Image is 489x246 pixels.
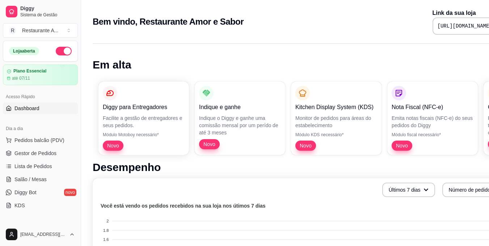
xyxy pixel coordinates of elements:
button: Select a team [3,23,78,38]
p: Emita notas fiscais (NFC-e) do seus pedidos do Diggy [392,114,473,129]
p: Kitchen Display System (KDS) [295,103,377,112]
span: Novo [297,142,315,149]
span: Salão / Mesas [14,176,47,183]
p: Indique e ganhe [199,103,281,112]
button: Últimos 7 dias [382,183,435,197]
a: Salão / Mesas [3,174,78,185]
a: Diggy Botnovo [3,187,78,198]
a: KDS [3,200,78,211]
button: Alterar Status [56,47,72,55]
div: Acesso Rápido [3,91,78,103]
a: DiggySistema de Gestão [3,3,78,20]
span: Gestor de Pedidos [14,150,56,157]
div: Loja aberta [9,47,39,55]
span: KDS [14,202,25,209]
div: Dia a dia [3,123,78,134]
button: [EMAIL_ADDRESS][DOMAIN_NAME] [3,226,78,243]
a: Gestor de Pedidos [3,147,78,159]
p: Módulo KDS necessário* [295,132,377,138]
button: Pedidos balcão (PDV) [3,134,78,146]
span: Pedidos balcão (PDV) [14,137,64,144]
p: Monitor de pedidos para áreas do estabelecimento [295,114,377,129]
p: Diggy para Entregadores [103,103,185,112]
a: Dashboard [3,103,78,114]
h2: Bem vindo, Restaurante Amor e Sabor [93,16,244,28]
span: Novo [201,141,218,148]
article: Plano Essencial [13,68,46,74]
article: até 07/11 [12,75,30,81]
span: Diggy [20,5,75,12]
span: Lista de Pedidos [14,163,52,170]
p: Facilite a gestão de entregadores e seus pedidos. [103,114,185,129]
div: Restaurante A ... [22,27,58,34]
button: Diggy para EntregadoresFacilite a gestão de entregadores e seus pedidos.Módulo Motoboy necessário... [98,82,189,155]
div: Catálogo [3,220,78,232]
span: R [9,27,16,34]
p: Indique o Diggy e ganhe uma comissão mensal por um perído de até 3 meses [199,114,281,136]
p: Módulo fiscal necessário* [392,132,473,138]
a: Plano Essencialaté 07/11 [3,64,78,85]
text: Você está vendo os pedidos recebidos na sua loja nos útimos 7 dias [101,203,266,209]
p: Módulo Motoboy necessário* [103,132,185,138]
span: Novo [393,142,411,149]
button: Indique e ganheIndique o Diggy e ganhe uma comissão mensal por um perído de até 3 mesesNovo [195,82,285,155]
tspan: 1.6 [103,237,109,242]
span: Diggy Bot [14,189,37,196]
span: Novo [104,142,122,149]
span: [EMAIL_ADDRESS][DOMAIN_NAME] [20,232,66,237]
a: Lista de Pedidos [3,160,78,172]
button: Nota Fiscal (NFC-e)Emita notas fiscais (NFC-e) do seus pedidos do DiggyMódulo fiscal necessário*Novo [387,82,478,155]
button: Kitchen Display System (KDS)Monitor de pedidos para áreas do estabelecimentoMódulo KDS necessário... [291,82,381,155]
span: Sistema de Gestão [20,12,75,18]
tspan: 2 [106,219,109,223]
tspan: 1.8 [103,228,109,233]
p: Nota Fiscal (NFC-e) [392,103,473,112]
span: Dashboard [14,105,39,112]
